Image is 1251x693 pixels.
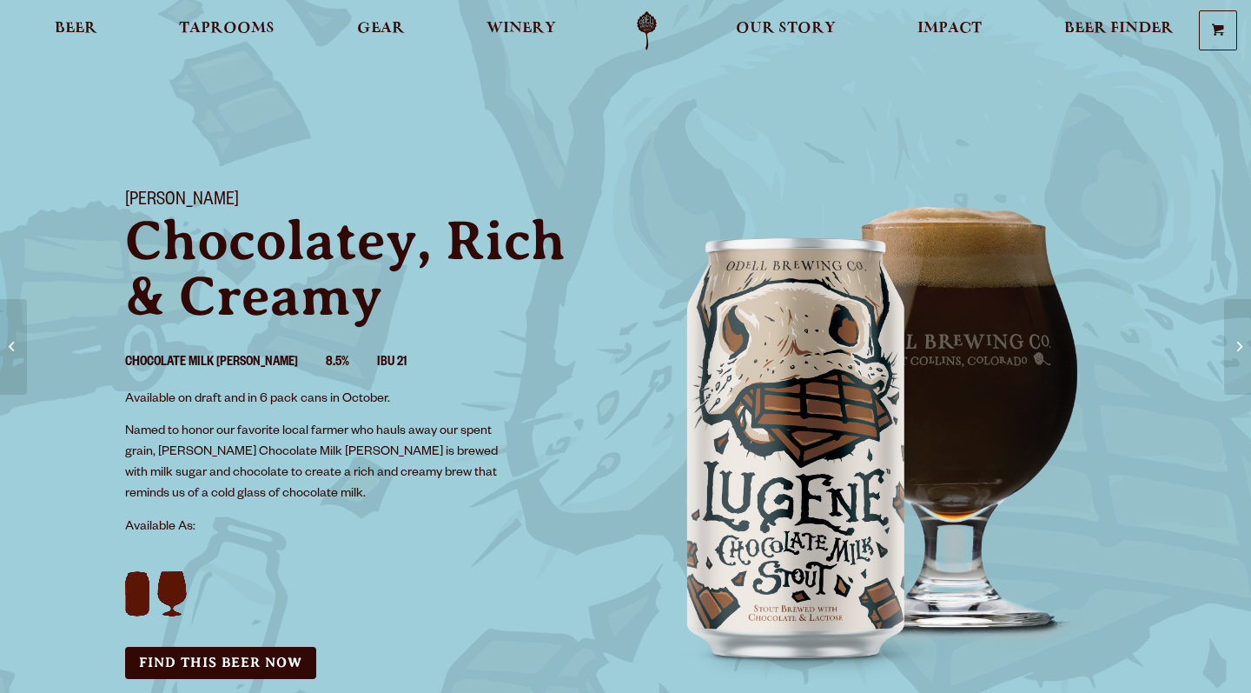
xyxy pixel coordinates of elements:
[1064,22,1174,36] span: Beer Finder
[168,11,286,50] a: Taprooms
[614,11,679,50] a: Odell Home
[377,352,434,375] li: IBU 21
[625,170,1147,691] img: Image of bottle and pour
[917,22,982,36] span: Impact
[475,11,567,50] a: Winery
[125,517,605,538] p: Available As:
[125,390,509,410] p: Available on draft and in 6 pack cans in October.
[125,352,326,375] li: Chocolate Milk [PERSON_NAME]
[725,11,847,50] a: Our Story
[357,22,405,36] span: Gear
[43,11,109,50] a: Beer
[125,647,316,679] a: Find this Beer Now
[736,22,836,36] span: Our Story
[326,352,377,375] li: 8.5%
[906,11,993,50] a: Impact
[55,22,97,36] span: Beer
[125,190,605,213] h1: [PERSON_NAME]
[125,422,509,505] p: Named to honor our favorite local farmer who hauls away our spent grain, [PERSON_NAME] Chocolate ...
[1053,11,1185,50] a: Beer Finder
[179,22,275,36] span: Taprooms
[486,22,556,36] span: Winery
[125,213,605,324] p: Chocolatey, Rich & Creamy
[346,11,416,50] a: Gear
